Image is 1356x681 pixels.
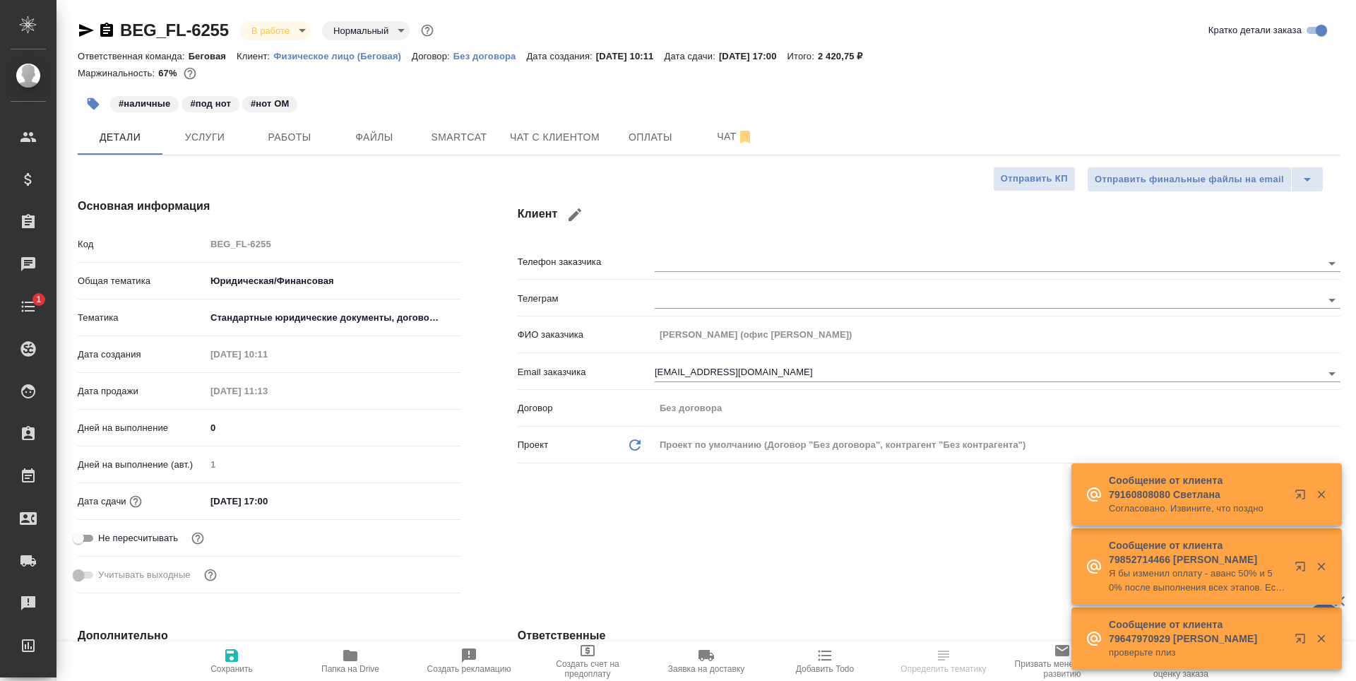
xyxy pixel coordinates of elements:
[1286,480,1320,514] button: Открыть в новой вкладке
[201,566,220,584] button: Выбери, если сб и вс нужно считать рабочими днями для выполнения заказа.
[78,68,158,78] p: Маржинальность:
[796,664,854,674] span: Добавить Todo
[518,198,1340,232] h4: Клиент
[664,51,718,61] p: Дата сдачи:
[120,20,229,40] a: BEG_FL-6255
[206,344,329,365] input: Пустое поле
[78,198,461,215] h4: Основная информация
[526,51,595,61] p: Дата создания:
[28,292,49,307] span: 1
[78,421,206,435] p: Дней на выполнение
[412,51,453,61] p: Договор:
[737,129,754,146] svg: Отписаться
[206,454,461,475] input: Пустое поле
[98,22,115,39] button: Скопировать ссылку
[1307,632,1336,645] button: Закрыть
[518,401,655,415] p: Договор
[1001,171,1068,187] span: Отправить КП
[1208,23,1302,37] span: Кратко детали заказа
[418,21,436,40] button: Доп статусы указывают на важность/срочность заказа
[900,664,986,674] span: Определить тематику
[1286,624,1320,658] button: Открыть в новой вкладке
[1307,560,1336,573] button: Закрыть
[329,25,393,37] button: Нормальный
[1095,172,1284,188] span: Отправить финальные файлы на email
[190,97,231,111] p: #под нот
[993,167,1076,191] button: Отправить КП
[340,129,408,146] span: Файлы
[126,492,145,511] button: Если добавить услуги и заполнить их объемом, то дата рассчитается автоматически
[4,289,53,324] a: 1
[1322,364,1342,384] button: Open
[1307,488,1336,501] button: Закрыть
[206,418,461,438] input: ✎ Введи что-нибудь
[98,568,191,582] span: Учитывать выходные
[766,641,884,681] button: Добавить Todo
[206,491,329,511] input: ✎ Введи что-нибудь
[1109,473,1285,502] p: Сообщение от клиента 79160808080 Светлана
[453,51,527,61] p: Без договора
[1322,290,1342,310] button: Open
[240,21,311,40] div: В работе
[98,531,178,545] span: Не пересчитывать
[596,51,665,61] p: [DATE] 10:11
[518,627,1340,644] h4: Ответственные
[181,64,199,83] button: 667.00 RUB;
[321,664,379,674] span: Папка на Drive
[427,664,511,674] span: Создать рекламацию
[1003,641,1122,681] button: Призвать менеджера по развитию
[1087,167,1292,192] button: Отправить финальные файлы на email
[818,51,874,61] p: 2 420,75 ₽
[247,25,294,37] button: В работе
[86,129,154,146] span: Детали
[528,641,647,681] button: Создать счет на предоплату
[518,292,655,306] p: Телеграм
[171,129,239,146] span: Услуги
[291,641,410,681] button: Папка на Drive
[78,311,206,325] p: Тематика
[647,641,766,681] button: Заявка на доставку
[78,274,206,288] p: Общая тематика
[189,529,207,547] button: Включи, если не хочешь, чтобы указанная дата сдачи изменилась после переставления заказа в 'Подтв...
[537,659,638,679] span: Создать счет на предоплату
[206,381,329,401] input: Пустое поле
[425,129,493,146] span: Smartcat
[518,365,655,379] p: Email заказчика
[1109,617,1285,646] p: Сообщение от клиента 79647970929 [PERSON_NAME]
[655,324,1340,345] input: Пустое поле
[78,627,461,644] h4: Дополнительно
[78,495,126,509] p: Дата сдачи
[180,97,241,109] span: под нот
[1109,646,1285,660] p: проверьте плиз
[1011,659,1113,679] span: Призвать менеджера по развитию
[109,97,180,109] span: наличные
[189,51,237,61] p: Беговая
[322,21,410,40] div: В работе
[518,438,549,452] p: Проект
[78,458,206,472] p: Дней на выполнение (авт.)
[518,255,655,269] p: Телефон заказчика
[158,68,180,78] p: 67%
[273,51,412,61] p: Физическое лицо (Беговая)
[655,398,1340,418] input: Пустое поле
[78,348,206,362] p: Дата создания
[1109,538,1285,567] p: Сообщение от клиента 79852714466 [PERSON_NAME]
[1109,567,1285,595] p: Я бы изменил оплату - аванс 50% и 50% после выполнения всех этапов. Если не против, то подправляйте
[273,49,412,61] a: Физическое лицо (Беговая)
[668,664,744,674] span: Заявка на доставку
[1109,502,1285,516] p: Согласовано. Извините, что поздно
[518,328,655,342] p: ФИО заказчика
[251,97,289,111] p: #нот ОМ
[1286,552,1320,586] button: Открыть в новой вкладке
[655,433,1340,457] div: Проект по умолчанию (Договор "Без договора", контрагент "Без контрагента")
[410,641,528,681] button: Создать рекламацию
[1322,254,1342,273] button: Open
[210,664,253,674] span: Сохранить
[78,384,206,398] p: Дата продажи
[453,49,527,61] a: Без договора
[787,51,818,61] p: Итого:
[78,237,206,251] p: Код
[241,97,299,109] span: нот ОМ
[206,269,461,293] div: Юридическая/Финансовая
[172,641,291,681] button: Сохранить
